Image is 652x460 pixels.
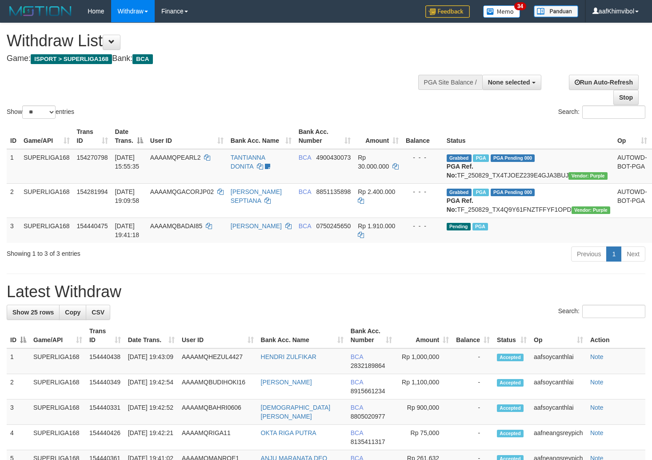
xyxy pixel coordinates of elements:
[351,362,385,369] span: Copy 2832189864 to clipboard
[396,399,452,425] td: Rp 900,000
[406,222,440,230] div: - - -
[497,379,524,387] span: Accepted
[493,323,530,348] th: Status: activate to sort column ascending
[7,348,30,374] td: 1
[483,5,520,18] img: Button%20Memo.svg
[482,75,541,90] button: None selected
[491,189,535,196] span: PGA Pending
[571,246,607,262] a: Previous
[231,188,282,204] a: [PERSON_NAME] SEPTIANA
[358,188,395,195] span: Rp 2.400.000
[514,2,526,10] span: 34
[77,188,108,195] span: 154281994
[447,154,472,162] span: Grabbed
[425,5,470,18] img: Feedback.jpg
[7,323,30,348] th: ID: activate to sort column descending
[7,425,30,450] td: 4
[351,353,363,360] span: BCA
[358,154,389,170] span: Rp 30.000.000
[30,348,86,374] td: SUPERLIGA168
[396,374,452,399] td: Rp 1,100,000
[86,348,124,374] td: 154440438
[86,374,124,399] td: 154440349
[178,374,257,399] td: AAAAMQBUDIHOKI16
[530,374,587,399] td: aafsoycanthlai
[7,399,30,425] td: 3
[295,124,355,149] th: Bank Acc. Number: activate to sort column ascending
[621,246,645,262] a: Next
[77,154,108,161] span: 154270798
[7,183,20,218] td: 2
[351,413,385,420] span: Copy 8805020977 to clipboard
[86,305,110,320] a: CSV
[86,399,124,425] td: 154440331
[497,404,524,412] span: Accepted
[77,222,108,230] span: 154440475
[447,163,473,179] b: PGA Ref. No:
[7,32,426,50] h1: Withdraw List
[406,187,440,196] div: - - -
[65,309,80,316] span: Copy
[30,323,86,348] th: Game/API: activate to sort column ascending
[261,379,312,386] a: [PERSON_NAME]
[178,348,257,374] td: AAAAMQHEZUL4427
[7,124,20,149] th: ID
[59,305,86,320] a: Copy
[261,353,316,360] a: HENDRI ZULFIKAR
[452,374,493,399] td: -
[396,323,452,348] th: Amount: activate to sort column ascending
[614,149,651,184] td: AUTOWD-BOT-PGA
[351,387,385,395] span: Copy 8915661234 to clipboard
[590,353,604,360] a: Note
[558,105,645,119] label: Search:
[115,188,140,204] span: [DATE] 19:09:58
[402,124,443,149] th: Balance
[31,54,112,64] span: ISPORT > SUPERLIGA168
[354,124,402,149] th: Amount: activate to sort column ascending
[20,218,73,243] td: SUPERLIGA168
[124,348,178,374] td: [DATE] 19:43:09
[7,4,74,18] img: MOTION_logo.png
[299,222,311,230] span: BCA
[358,222,395,230] span: Rp 1.910.000
[473,189,488,196] span: Marked by aafnonsreyleab
[261,404,331,420] a: [DEMOGRAPHIC_DATA][PERSON_NAME]
[452,425,493,450] td: -
[20,149,73,184] td: SUPERLIGA168
[530,348,587,374] td: aafsoycanthlai
[30,374,86,399] td: SUPERLIGA168
[257,323,347,348] th: Bank Acc. Name: activate to sort column ascending
[351,379,363,386] span: BCA
[316,154,351,161] span: Copy 4900430073 to clipboard
[613,90,639,105] a: Stop
[452,348,493,374] td: -
[30,425,86,450] td: SUPERLIGA168
[227,124,295,149] th: Bank Acc. Name: activate to sort column ascending
[569,75,639,90] a: Run Auto-Refresh
[7,246,265,258] div: Showing 1 to 3 of 3 entries
[606,246,621,262] a: 1
[406,153,440,162] div: - - -
[112,124,147,149] th: Date Trans.: activate to sort column descending
[488,79,530,86] span: None selected
[447,189,472,196] span: Grabbed
[92,309,104,316] span: CSV
[443,149,614,184] td: TF_250829_TX4TJOEZ239E4GJA3BUJ
[115,222,140,238] span: [DATE] 19:41:18
[7,283,645,301] h1: Latest Withdraw
[178,323,257,348] th: User ID: activate to sort column ascending
[147,124,227,149] th: User ID: activate to sort column ascending
[472,223,488,230] span: Marked by aafsoycanthlai
[73,124,112,149] th: Trans ID: activate to sort column ascending
[582,305,645,318] input: Search:
[572,206,610,214] span: Vendor URL: https://trx4.1velocity.biz
[115,154,140,170] span: [DATE] 15:55:35
[452,323,493,348] th: Balance: activate to sort column ascending
[124,425,178,450] td: [DATE] 19:42:21
[299,154,311,161] span: BCA
[7,105,74,119] label: Show entries
[132,54,152,64] span: BCA
[150,222,203,230] span: AAAAMQBADAI85
[12,309,54,316] span: Show 25 rows
[396,348,452,374] td: Rp 1,000,000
